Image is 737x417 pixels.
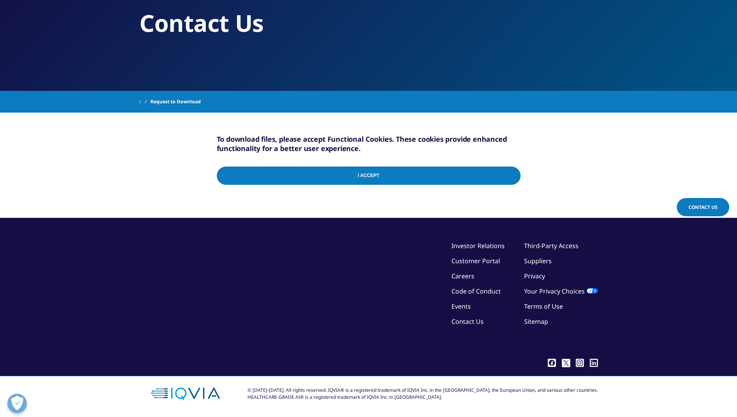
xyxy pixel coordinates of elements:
[524,287,598,295] a: Your Privacy Choices
[688,204,718,210] span: Contact Us
[451,272,474,280] a: Careers
[524,302,563,311] a: Terms of Use
[524,257,552,265] a: Suppliers
[524,242,578,250] a: Third-Party Access
[451,257,500,265] a: Customer Portal
[150,95,201,109] span: Request to Download
[217,167,521,185] input: I Accept
[7,394,27,413] button: Abrir preferências
[451,287,501,295] a: Code of Conduct
[524,317,548,326] a: Sitemap
[139,9,598,38] h2: Contact Us
[247,387,598,401] div: © [DATE]-[DATE]. All rights reserved. IQVIA® is a registered trademark of IQVIA Inc. in the [GEOG...
[217,134,521,153] h5: To download files, please accept Functional Cookies. These cookies provide enhanced functionality...
[677,198,729,216] a: Contact Us
[451,242,505,250] a: Investor Relations
[451,302,471,311] a: Events
[524,272,545,280] a: Privacy
[451,317,484,326] a: Contact Us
